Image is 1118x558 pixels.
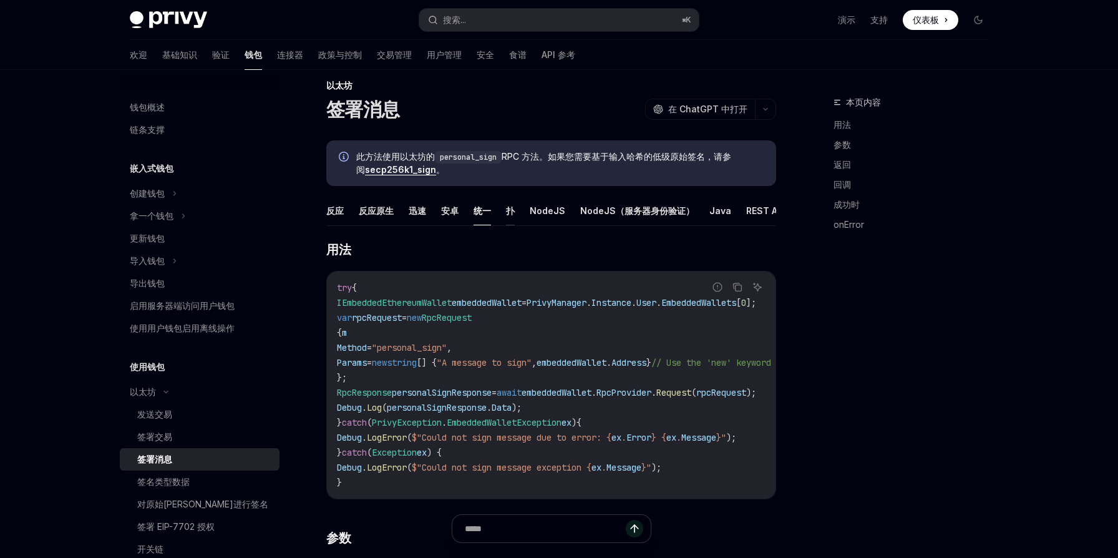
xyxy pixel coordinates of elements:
font: 返回 [834,159,851,170]
a: 返回 [834,155,998,175]
font: 反应原生 [359,205,394,216]
span: }" [641,462,651,473]
span: . [362,402,367,413]
span: string [387,357,417,368]
font: 拿一个钱包 [130,210,173,221]
a: 食谱 [509,40,527,70]
span: Debug [337,432,362,443]
font: 使用钱包 [130,361,165,372]
font: 扑 [506,205,515,216]
font: 迅速 [409,205,426,216]
span: Method [337,342,367,353]
font: REST API [746,205,785,216]
a: 签名类型数据 [120,471,279,493]
span: embeddedWallet [537,357,606,368]
span: new [407,312,422,323]
font: 仪表板 [913,14,939,25]
span: = [492,387,497,398]
font: 反应 [326,205,344,216]
span: // Use the 'new' keyword here [651,357,796,368]
span: Message [681,432,716,443]
span: Error [626,432,651,443]
span: PrivyException [372,417,442,428]
span: ); [651,462,661,473]
font: 以太坊 [326,80,352,91]
span: ); [746,387,756,398]
span: }" [716,432,726,443]
button: NodeJS（服务器身份验证） [580,196,694,225]
span: . [631,297,636,308]
span: . [362,432,367,443]
font: Java [709,205,731,216]
span: embeddedWallet [452,297,522,308]
span: . [621,432,626,443]
font: 食谱 [509,49,527,60]
span: } [646,357,651,368]
span: . [651,387,656,398]
a: 安全 [477,40,494,70]
span: . [591,387,596,398]
a: 欢迎 [130,40,147,70]
font: 签署 EIP-7702 授权 [137,521,215,532]
a: 用法 [834,115,998,135]
button: 在 ChatGPT 中打开 [645,99,755,120]
font: 统一 [474,205,491,216]
a: 使用用户钱包启用离线操作 [120,317,279,340]
a: 基础知识 [162,40,197,70]
font: 参数 [834,139,851,150]
button: 发送消息 [626,520,643,537]
span: var [337,312,352,323]
font: K [686,15,691,24]
span: Log [367,402,382,413]
span: Debug [337,402,362,413]
button: 统一 [474,196,491,225]
font: 连接器 [277,49,303,60]
font: NodeJS [530,205,565,216]
font: 安全 [477,49,494,60]
font: 导入钱包 [130,255,165,266]
span: EmbeddedWallets [661,297,736,308]
span: [] { [417,357,437,368]
font: 回调 [834,179,851,190]
font: NodeJS（服务器身份验证） [580,205,694,216]
span: "A message to sign" [437,357,532,368]
span: RpcResponse [337,387,392,398]
span: }; [337,372,347,383]
span: catch [342,417,367,428]
span: = [402,312,407,323]
span: ( [382,402,387,413]
a: 回调 [834,175,998,195]
font: 。 [436,164,445,175]
span: , [447,342,452,353]
a: 验证 [212,40,230,70]
a: 导出钱包 [120,272,279,295]
a: 链条支撑 [120,119,279,141]
span: = [522,297,527,308]
span: Params [337,357,367,368]
span: LogError [367,432,407,443]
a: secp256k1_sign [365,164,436,175]
a: 政策与控制 [318,40,362,70]
font: 安卓 [441,205,459,216]
span: EmbeddedWalletException [447,417,561,428]
font: 政策与控制 [318,49,362,60]
button: 扑 [506,196,515,225]
font: 以太坊 [130,386,156,397]
font: RPC 方法。如果您需要基于输入哈希的低级原始签名，请参阅 [356,151,731,175]
span: PrivyManager [527,297,586,308]
span: Address [611,357,646,368]
a: 演示 [838,14,855,26]
font: 验证 [212,49,230,60]
span: . [487,402,492,413]
font: 开关链 [137,544,163,554]
span: { [337,327,342,338]
button: 安卓 [441,196,459,225]
span: ex [666,432,676,443]
span: ( [691,387,696,398]
span: . [442,417,447,428]
span: ex [417,447,427,458]
font: 在 ChatGPT 中打开 [668,104,747,114]
span: { [352,282,357,293]
font: 签署消息 [137,454,172,464]
button: 切换暗模式 [968,10,988,30]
